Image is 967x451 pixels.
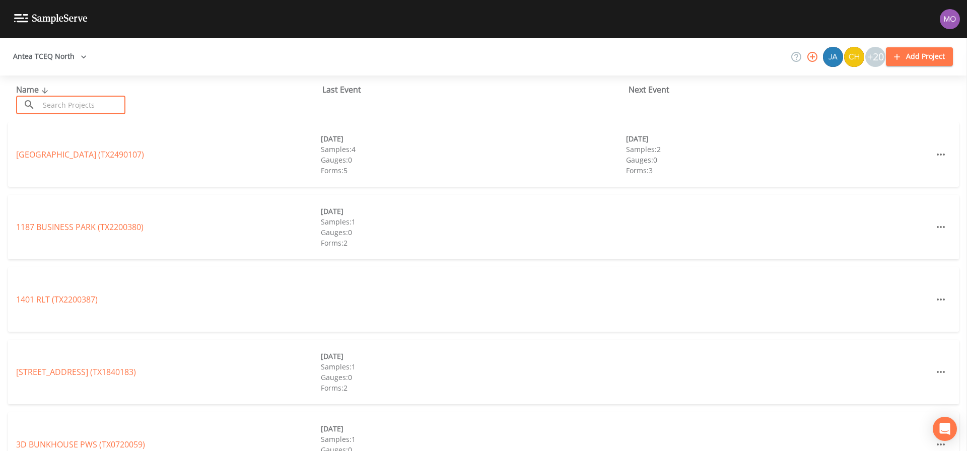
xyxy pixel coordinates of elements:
div: Open Intercom Messenger [933,417,957,441]
button: Antea TCEQ North [9,47,91,66]
input: Search Projects [39,96,125,114]
div: Samples: 2 [626,144,931,155]
div: Forms: 2 [321,238,626,248]
div: [DATE] [626,133,931,144]
div: Charles Medina [844,47,865,67]
div: [DATE] [321,351,626,361]
img: c74b8b8b1c7a9d34f67c5e0ca157ed15 [844,47,864,67]
a: 1401 RLT (TX2200387) [16,294,98,305]
img: 2e773653e59f91cc345d443c311a9659 [823,47,843,67]
div: James Whitmire [822,47,844,67]
div: Samples: 1 [321,361,626,372]
a: 3D BUNKHOUSE PWS (TX0720059) [16,439,145,450]
div: Samples: 1 [321,434,626,444]
div: Forms: 5 [321,165,626,176]
a: [STREET_ADDRESS] (TX1840183) [16,366,136,378]
div: [DATE] [321,423,626,434]
div: Next Event [629,84,935,96]
div: Last Event [322,84,629,96]
button: Add Project [886,47,953,66]
a: 1187 BUSINESS PARK (TX2200380) [16,221,144,233]
div: Samples: 1 [321,216,626,227]
span: Name [16,84,51,95]
div: [DATE] [321,133,626,144]
a: [GEOGRAPHIC_DATA] (TX2490107) [16,149,144,160]
div: +20 [865,47,885,67]
img: logo [14,14,88,24]
div: Gauges: 0 [321,155,626,165]
div: Forms: 3 [626,165,931,176]
div: [DATE] [321,206,626,216]
div: Gauges: 0 [321,227,626,238]
img: 4e251478aba98ce068fb7eae8f78b90c [940,9,960,29]
div: Gauges: 0 [626,155,931,165]
div: Samples: 4 [321,144,626,155]
div: Gauges: 0 [321,372,626,383]
div: Forms: 2 [321,383,626,393]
